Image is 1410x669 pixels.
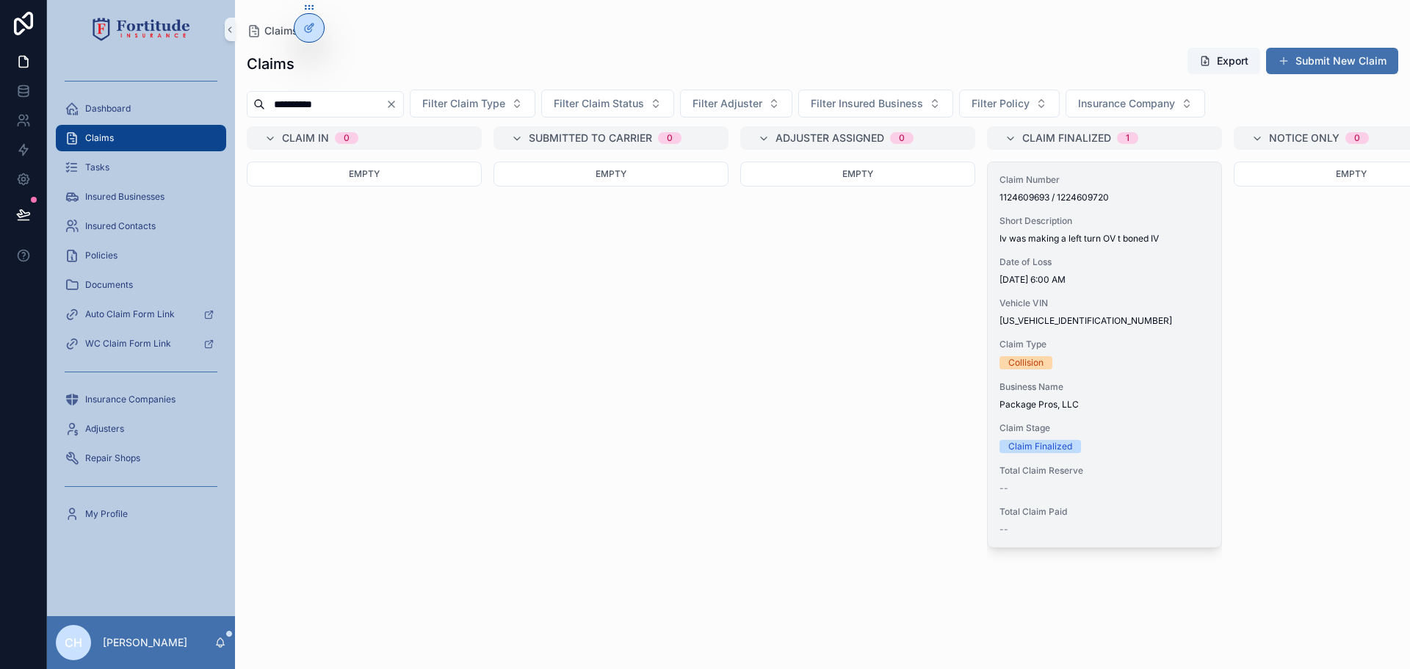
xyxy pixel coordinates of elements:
span: Adjuster Assigned [775,131,884,145]
span: Total Claim Paid [999,506,1210,518]
a: My Profile [56,501,226,527]
a: WC Claim Form Link [56,330,226,357]
span: Filter Claim Status [554,96,644,111]
span: Claim Stage [999,422,1210,434]
a: Documents [56,272,226,298]
a: Dashboard [56,95,226,122]
span: Submitted to Carrier [529,131,652,145]
span: Filter Adjuster [693,96,762,111]
span: My Profile [85,508,128,520]
span: Notice Only [1269,131,1339,145]
span: Insurance Companies [85,394,176,405]
span: Policies [85,250,117,261]
button: Select Button [680,90,792,117]
p: [PERSON_NAME] [103,635,187,650]
button: Select Button [410,90,535,117]
span: Vehicle VIN [999,297,1210,309]
span: Adjusters [85,423,124,435]
span: Date of Loss [999,256,1210,268]
span: Filter Claim Type [422,96,505,111]
span: Claim Finalized [1022,131,1111,145]
span: Claim Type [999,339,1210,350]
span: [US_VEHICLE_IDENTIFICATION_NUMBER] [999,315,1210,327]
button: Select Button [798,90,953,117]
img: App logo [93,18,190,41]
span: Repair Shops [85,452,140,464]
span: Insured Contacts [85,220,156,232]
h1: Claims [247,54,294,74]
span: Short Description [999,215,1210,227]
button: Select Button [1066,90,1205,117]
span: Dashboard [85,103,131,115]
span: WC Claim Form Link [85,338,171,350]
button: Select Button [541,90,674,117]
a: Auto Claim Form Link [56,301,226,328]
div: Claim Finalized [1008,440,1072,453]
span: -- [999,524,1008,535]
span: Documents [85,279,133,291]
span: Insured Businesses [85,191,164,203]
span: Filter Insured Business [811,96,923,111]
span: Total Claim Reserve [999,465,1210,477]
span: Claim In [282,131,329,145]
div: Collision [1008,356,1044,369]
a: Tasks [56,154,226,181]
span: CH [65,634,82,651]
a: Adjusters [56,416,226,442]
span: Empty [596,168,626,179]
a: Claims [56,125,226,151]
span: Insurance Company [1078,96,1175,111]
a: Policies [56,242,226,269]
a: Claims [247,23,298,38]
span: Auto Claim Form Link [85,308,175,320]
div: scrollable content [47,59,235,546]
button: Submit New Claim [1266,48,1398,74]
a: Insurance Companies [56,386,226,413]
span: Filter Policy [972,96,1030,111]
span: [DATE] 6:00 AM [999,274,1210,286]
span: -- [999,482,1008,494]
div: 0 [1354,132,1360,144]
a: Insured Businesses [56,184,226,210]
span: Business Name [999,381,1210,393]
button: Select Button [959,90,1060,117]
span: Package Pros, LLC [999,399,1210,411]
div: 0 [344,132,350,144]
span: Claims [264,23,298,38]
span: Claim Number [999,174,1210,186]
span: Claims [85,132,114,144]
div: 0 [899,132,905,144]
span: Empty [842,168,873,179]
span: Iv was making a left turn OV t boned IV [999,233,1210,245]
div: 1 [1126,132,1129,144]
button: Clear [386,98,403,110]
a: Claim Number1124609693 / 1224609720Short DescriptionIv was making a left turn OV t boned IVDate o... [987,162,1222,548]
span: 1124609693 / 1224609720 [999,192,1210,203]
button: Export [1187,48,1260,74]
div: 0 [667,132,673,144]
a: Repair Shops [56,445,226,471]
span: Empty [1336,168,1367,179]
a: Insured Contacts [56,213,226,239]
span: Tasks [85,162,109,173]
span: Empty [349,168,380,179]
